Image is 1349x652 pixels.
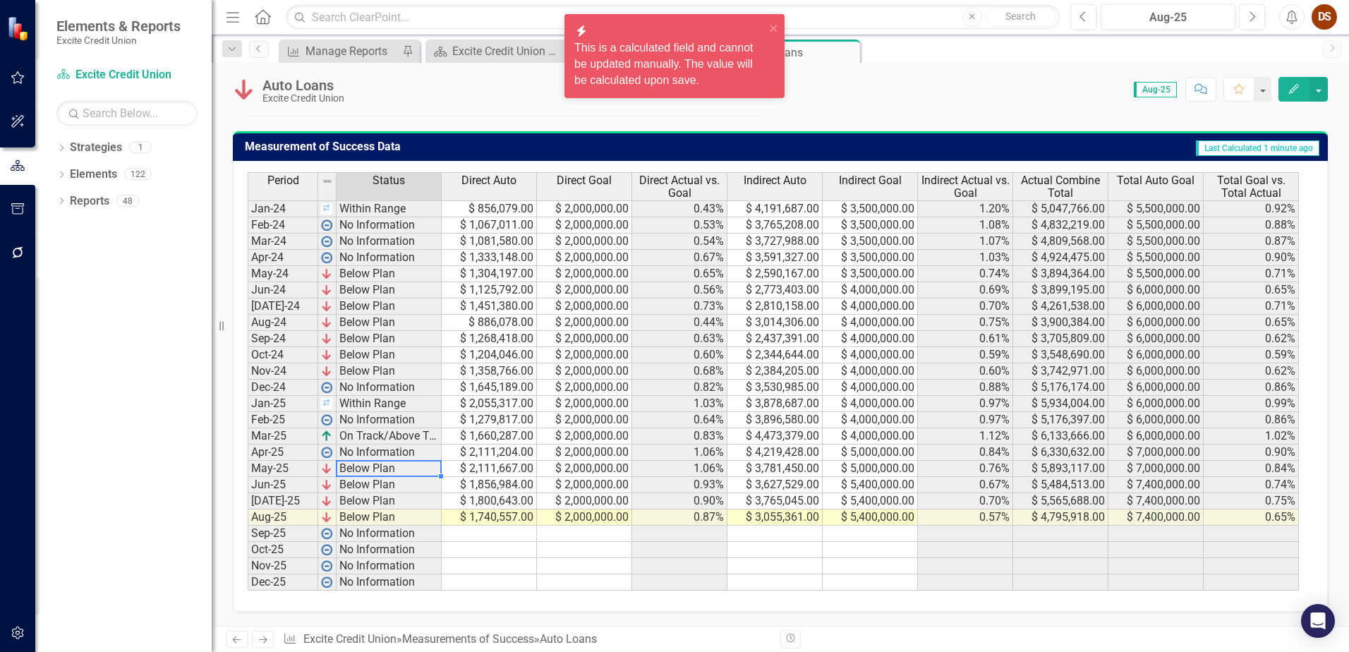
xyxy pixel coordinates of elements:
td: 1.03% [918,250,1013,266]
td: $ 2,000,000.00 [537,266,632,282]
a: Manage Reports [282,42,399,60]
td: Apr-24 [248,250,318,266]
td: $ 2,055,317.00 [442,396,537,412]
td: $ 5,934,004.00 [1013,396,1108,412]
td: $ 2,000,000.00 [537,250,632,266]
td: $ 2,000,000.00 [537,315,632,331]
td: $ 3,705,809.00 [1013,331,1108,347]
span: Search [1005,11,1036,22]
div: Aug-25 [1106,9,1230,26]
td: $ 6,000,000.00 [1108,380,1204,396]
img: wPkqUstsMhMTgAAAABJRU5ErkJggg== [321,219,332,231]
td: 0.75% [918,315,1013,331]
td: $ 1,067,011.00 [442,217,537,234]
a: Strategies [70,140,122,156]
td: 0.71% [1204,266,1299,282]
td: Sep-24 [248,331,318,347]
td: $ 1,333,148.00 [442,250,537,266]
td: 0.70% [918,298,1013,315]
td: $ 886,078.00 [442,315,537,331]
td: 0.87% [632,509,727,526]
td: $ 6,000,000.00 [1108,363,1204,380]
td: Aug-24 [248,315,318,331]
span: Actual Combine Total [1016,174,1105,199]
span: Indirect Actual vs. Goal [921,174,1010,199]
td: 0.83% [632,428,727,445]
td: $ 4,000,000.00 [823,347,918,363]
td: $ 6,000,000.00 [1108,428,1204,445]
td: $ 6,000,000.00 [1108,347,1204,363]
td: 0.71% [1204,298,1299,315]
td: 0.69% [918,282,1013,298]
div: 1 [129,142,152,154]
td: 0.43% [632,200,727,217]
td: $ 2,773,403.00 [727,282,823,298]
div: Auto Loans [746,44,857,61]
a: Excite Credit Union [303,632,397,646]
div: Excite Credit Union Board Book [452,42,563,60]
td: $ 2,000,000.00 [537,412,632,428]
td: Below Plan [337,298,442,315]
td: $ 3,627,529.00 [727,477,823,493]
img: wPkqUstsMhMTgAAAABJRU5ErkJggg== [321,544,332,555]
td: Dec-25 [248,574,318,591]
td: $ 4,000,000.00 [823,396,918,412]
td: $ 3,530,985.00 [727,380,823,396]
td: $ 1,279,817.00 [442,412,537,428]
td: No Information [337,234,442,250]
div: 48 [116,195,139,207]
td: $ 4,924,475.00 [1013,250,1108,266]
td: 0.59% [918,347,1013,363]
td: $ 7,000,000.00 [1108,445,1204,461]
td: $ 4,473,379.00 [727,428,823,445]
td: $ 6,133,666.00 [1013,428,1108,445]
img: KIVvID6XQLnem7Jwd5RGsJlsyZvnEO8ojW1w+8UqMjn4yonOQRrQskXCXGmASKTRYCiTqJOcojskkyr07L4Z+PfWUOM8Y5yiO... [321,366,332,377]
td: Aug-25 [248,509,318,526]
td: 1.12% [918,428,1013,445]
td: $ 2,000,000.00 [537,380,632,396]
td: No Information [337,217,442,234]
td: 0.65% [1204,282,1299,298]
div: 122 [124,169,152,181]
img: KIVvID6XQLnem7Jwd5RGsJlsyZvnEO8ojW1w+8UqMjn4yonOQRrQskXCXGmASKTRYCiTqJOcojskkyr07L4Z+PfWUOM8Y5yiO... [321,479,332,490]
td: 0.88% [1204,217,1299,234]
td: 0.65% [1204,509,1299,526]
td: $ 6,000,000.00 [1108,298,1204,315]
td: $ 856,079.00 [442,200,537,217]
td: $ 3,899,195.00 [1013,282,1108,298]
td: 0.93% [632,477,727,493]
td: May-24 [248,266,318,282]
td: Jan-24 [248,200,318,217]
td: Jan-25 [248,396,318,412]
td: 0.65% [1204,315,1299,331]
button: Search [986,7,1056,27]
img: SKjsIgIA7Ha5PUcTESYMAHIrfEkjE0K48B+RdntaoBOOTSccm044Np1wbK5O+BcZy9bChM8xbQAAAABJRU5ErkJggg== [321,203,332,215]
td: $ 2,000,000.00 [537,428,632,445]
td: $ 5,893,117.00 [1013,461,1108,477]
span: Direct Actual vs. Goal [635,174,724,199]
span: Status [373,174,405,187]
td: $ 5,176,174.00 [1013,380,1108,396]
div: Open Intercom Messenger [1301,604,1335,638]
td: Feb-25 [248,412,318,428]
td: $ 2,000,000.00 [537,363,632,380]
td: $ 2,111,204.00 [442,445,537,461]
td: $ 5,400,000.00 [823,493,918,509]
td: $ 4,000,000.00 [823,331,918,347]
span: Direct Goal [557,174,612,187]
td: 1.03% [632,396,727,412]
td: 0.68% [632,363,727,380]
td: $ 5,500,000.00 [1108,234,1204,250]
img: wPkqUstsMhMTgAAAABJRU5ErkJggg== [321,236,332,247]
img: KIVvID6XQLnem7Jwd5RGsJlsyZvnEO8ojW1w+8UqMjn4yonOQRrQskXCXGmASKTRYCiTqJOcojskkyr07L4Z+PfWUOM8Y5yiO... [321,268,332,279]
td: 1.02% [1204,428,1299,445]
button: DS [1312,4,1337,30]
td: 0.92% [1204,200,1299,217]
td: $ 2,000,000.00 [537,234,632,250]
img: wPkqUstsMhMTgAAAABJRU5ErkJggg== [321,560,332,572]
td: No Information [337,380,442,396]
h3: Measurement of Success Data [245,140,842,153]
td: $ 1,645,189.00 [442,380,537,396]
td: $ 1,204,046.00 [442,347,537,363]
span: Direct Auto [461,174,516,187]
